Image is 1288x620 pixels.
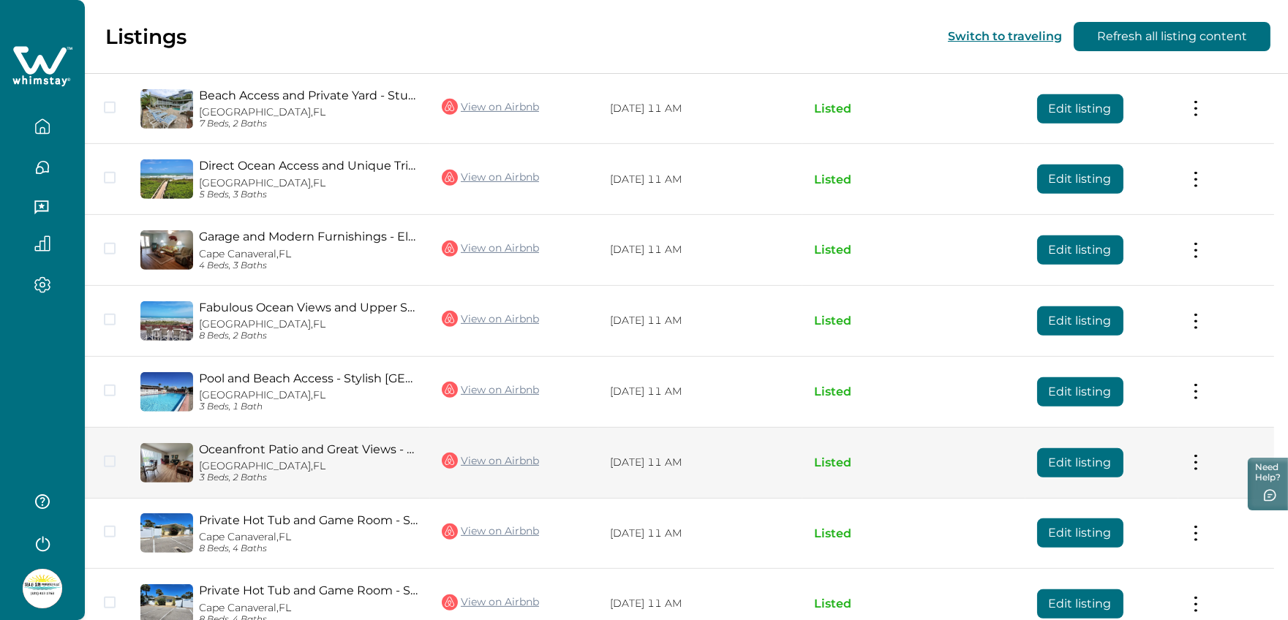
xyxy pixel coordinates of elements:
p: Listed [814,173,1013,187]
p: Listed [814,314,1013,328]
p: 7 Beds, 2 Baths [199,118,418,129]
p: [GEOGRAPHIC_DATA], FL [199,389,418,401]
p: [DATE] 11 AM [610,385,791,399]
a: Oceanfront Patio and Great Views - Charming Cocoa Beach Escape [199,442,418,456]
a: View on Airbnb [442,593,539,612]
img: propertyImage_Oceanfront Patio and Great Views - Charming Cocoa Beach Escape [140,443,193,483]
button: Refresh all listing content [1074,22,1270,51]
a: View on Airbnb [442,380,539,399]
a: Garage and Modern Furnishings - Elegant Coastal Retreat [199,230,418,243]
p: 3 Beds, 1 Bath [199,401,418,412]
p: [DATE] 11 AM [610,173,791,187]
a: View on Airbnb [442,309,539,328]
a: View on Airbnb [442,168,539,187]
button: Edit listing [1037,165,1123,194]
p: Listed [814,455,1013,470]
p: [GEOGRAPHIC_DATA], FL [199,177,418,189]
p: [DATE] 11 AM [610,243,791,257]
button: Switch to traveling [948,29,1062,43]
p: Listed [814,102,1013,116]
img: propertyImage_Pool and Beach Access - Stylish Coastal Haven [140,372,193,412]
a: Direct Ocean Access and Unique Tri-Level Design - Stunning Retreat [199,159,418,173]
a: View on Airbnb [442,522,539,541]
button: Edit listing [1037,235,1123,265]
button: Edit listing [1037,589,1123,619]
p: Listed [814,597,1013,611]
button: Edit listing [1037,518,1123,548]
p: 4 Beds, 3 Baths [199,260,418,271]
a: Beach Access and Private Yard - Stunning Oceanfront Cottage Retreat [199,88,418,102]
p: Listed [814,243,1013,257]
p: 8 Beds, 4 Baths [199,543,418,554]
a: Pool and Beach Access - Stylish [GEOGRAPHIC_DATA] [199,371,418,385]
p: [GEOGRAPHIC_DATA], FL [199,106,418,118]
p: [DATE] 11 AM [610,455,791,470]
p: 8 Beds, 2 Baths [199,330,418,341]
button: Edit listing [1037,448,1123,477]
img: propertyImage_Beach Access and Private Yard - Stunning Oceanfront Cottage Retreat [140,89,193,129]
img: propertyImage_Private Hot Tub and Game Room - Spacious Tranquil Villa [140,513,193,553]
button: Edit listing [1037,377,1123,407]
p: [DATE] 11 AM [610,102,791,116]
p: 5 Beds, 3 Baths [199,189,418,200]
img: Whimstay Host [23,569,62,608]
p: Listed [814,385,1013,399]
a: Private Hot Tub and Game Room - Spacious Coastal Oasis [199,583,418,597]
p: [DATE] 11 AM [610,314,791,328]
img: propertyImage_Direct Ocean Access and Unique Tri-Level Design - Stunning Retreat [140,159,193,199]
p: [GEOGRAPHIC_DATA], FL [199,460,418,472]
p: Cape Canaveral, FL [199,248,418,260]
a: View on Airbnb [442,97,539,116]
a: View on Airbnb [442,451,539,470]
a: Private Hot Tub and Game Room - Spacious Tranquil Villa [199,513,418,527]
p: [GEOGRAPHIC_DATA], FL [199,318,418,330]
a: View on Airbnb [442,239,539,258]
p: [DATE] 11 AM [610,526,791,541]
button: Edit listing [1037,94,1123,124]
p: Listings [105,24,187,49]
img: propertyImage_Garage and Modern Furnishings - Elegant Coastal Retreat [140,230,193,270]
p: Listed [814,526,1013,541]
a: Fabulous Ocean Views and Upper Sun Deck - Elegant [GEOGRAPHIC_DATA] [199,300,418,314]
p: Cape Canaveral, FL [199,602,418,614]
p: 3 Beds, 2 Baths [199,472,418,483]
img: propertyImage_Fabulous Ocean Views and Upper Sun Deck - Elegant Beach Haven [140,301,193,341]
button: Edit listing [1037,306,1123,336]
p: [DATE] 11 AM [610,597,791,611]
p: Cape Canaveral, FL [199,531,418,543]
